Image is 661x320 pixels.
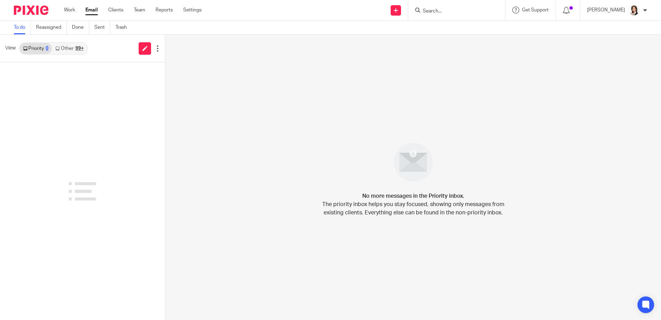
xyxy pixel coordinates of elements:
[108,7,123,14] a: Clients
[36,21,67,34] a: Reassigned
[134,7,145,14] a: Team
[389,138,437,186] img: image
[46,46,48,51] div: 0
[322,200,505,217] p: The priority inbox helps you stay focused, showing only messages from existing clients. Everythin...
[75,46,84,51] div: 99+
[629,5,640,16] img: BW%20Website%203%20-%20square.jpg
[85,7,98,14] a: Email
[20,43,52,54] a: Priority0
[422,8,484,15] input: Search
[362,192,464,200] h4: No more messages in the Priority inbox.
[14,21,31,34] a: To do
[587,7,625,14] p: [PERSON_NAME]
[522,8,549,12] span: Get Support
[52,43,87,54] a: Other99+
[183,7,202,14] a: Settings
[14,6,48,15] img: Pixie
[115,21,132,34] a: Trash
[72,21,89,34] a: Done
[64,7,75,14] a: Work
[156,7,173,14] a: Reports
[94,21,110,34] a: Sent
[5,45,16,52] span: View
